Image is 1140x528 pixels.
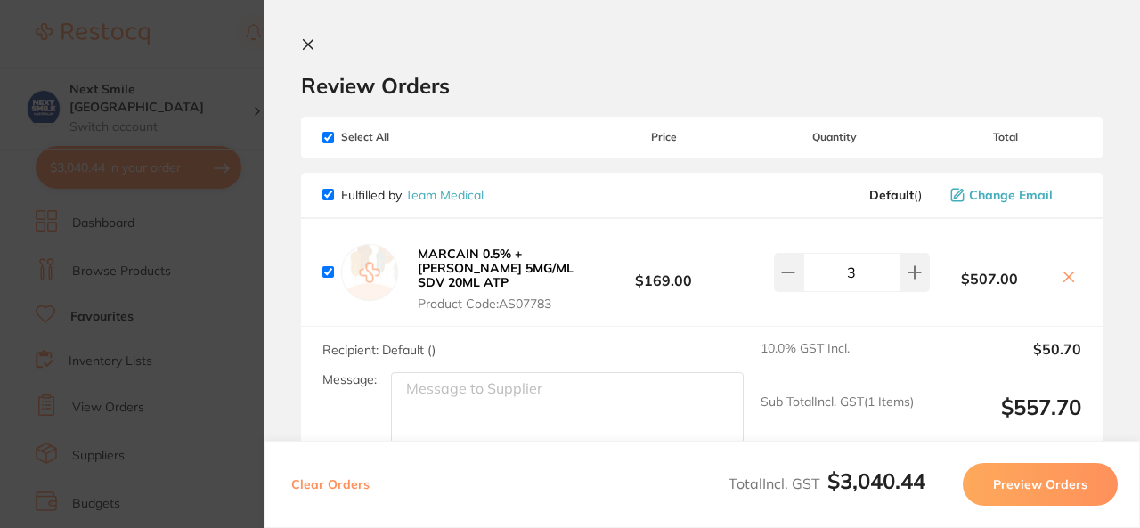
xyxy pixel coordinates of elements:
b: MARCAIN 0.5% +[PERSON_NAME] 5MG/ML SDV 20ML ATP [418,246,574,290]
span: Change Email [969,188,1053,202]
b: $3,040.44 [827,467,925,494]
span: Quantity [740,131,930,143]
span: Sub Total Incl. GST ( 1 Items) [761,394,914,443]
button: MARCAIN 0.5% +[PERSON_NAME] 5MG/ML SDV 20ML ATP Product Code:AS07783 [412,246,588,312]
span: Select All [322,131,501,143]
button: Change Email [945,187,1081,203]
span: Recipient: Default ( ) [322,342,436,358]
p: Fulfilled by [341,188,484,202]
span: Product Code: AS07783 [418,296,582,311]
button: Preview Orders [963,463,1118,506]
span: Total [930,131,1081,143]
b: $169.00 [588,256,739,289]
span: Price [588,131,739,143]
span: Total Incl. GST [729,475,925,492]
img: empty.jpg [341,244,398,301]
label: Message: [322,372,377,387]
output: $557.70 [928,394,1081,443]
span: ( ) [869,188,922,202]
button: Clear Orders [286,463,375,506]
b: $507.00 [930,271,1049,287]
output: $50.70 [928,341,1081,380]
a: Team Medical [405,187,484,203]
span: 10.0 % GST Incl. [761,341,914,380]
b: Default [869,187,914,203]
h2: Review Orders [301,72,1103,99]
